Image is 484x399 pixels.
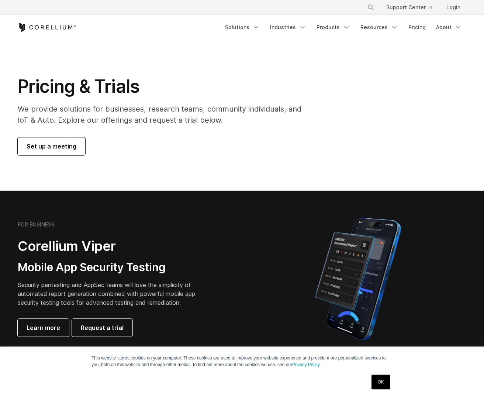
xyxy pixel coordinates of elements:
button: Search [364,1,377,14]
p: We provide solutions for businesses, research teams, community individuals, and IoT & Auto. Explo... [18,103,312,126]
span: Learn more [27,323,60,332]
a: Solutions [221,21,264,34]
div: Navigation Menu [221,21,466,34]
a: Corellium Home [18,23,76,32]
h1: Pricing & Trials [18,75,312,98]
span: Request a trial [81,323,124,332]
a: Set up a meeting [18,137,85,155]
a: Support Center [380,1,438,14]
img: Corellium MATRIX automated report on iPhone showing app vulnerability test results across securit... [302,214,414,344]
p: This website stores cookies on your computer. These cookies are used to improve your website expe... [91,355,393,368]
div: Navigation Menu [358,1,466,14]
span: Set up a meeting [27,142,76,151]
a: About [432,21,466,34]
a: Learn more [18,319,69,337]
p: Security pentesting and AppSec teams will love the simplicity of automated report generation comb... [18,280,207,307]
a: Login [440,1,466,14]
h6: FOR BUSINESS [18,221,55,228]
a: Privacy Policy. [292,362,321,367]
a: Industries [266,21,311,34]
a: OK [371,375,390,389]
a: Products [312,21,355,34]
a: Resources [356,21,402,34]
h2: Corellium Viper [18,238,207,255]
a: Pricing [404,21,430,34]
a: Request a trial [72,319,132,337]
h3: Mobile App Security Testing [18,260,207,274]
